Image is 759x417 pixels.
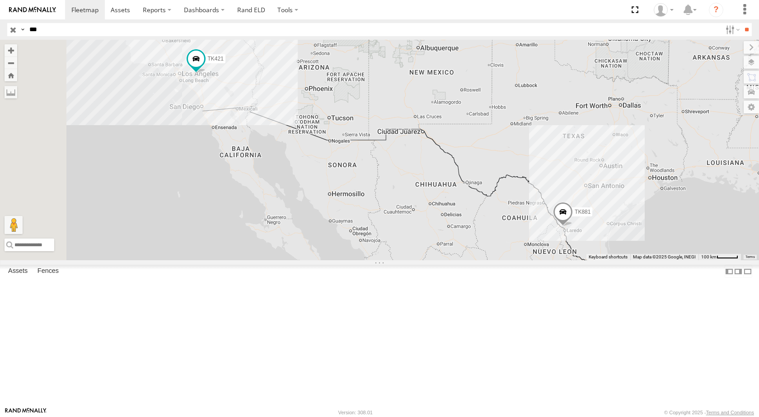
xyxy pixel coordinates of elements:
label: Search Filter Options [722,23,741,36]
i: ? [709,3,723,17]
span: TK881 [575,209,590,216]
label: Dock Summary Table to the Right [734,265,743,278]
label: Fences [33,265,63,278]
div: Monica Verdugo [651,3,677,17]
button: Zoom Home [5,69,17,81]
label: Hide Summary Table [743,265,752,278]
a: Terms and Conditions [706,410,754,415]
img: rand-logo.svg [9,7,56,13]
button: Keyboard shortcuts [589,254,628,260]
button: Zoom out [5,56,17,69]
label: Assets [4,265,32,278]
button: Drag Pegman onto the map to open Street View [5,216,23,234]
a: Visit our Website [5,408,47,417]
button: Zoom in [5,44,17,56]
label: Measure [5,86,17,98]
label: Search Query [19,23,26,36]
label: Dock Summary Table to the Left [725,265,734,278]
label: Map Settings [744,101,759,113]
div: Version: 308.01 [338,410,373,415]
a: Terms (opens in new tab) [745,255,755,258]
span: TK421 [208,56,224,62]
span: Map data ©2025 Google, INEGI [633,254,696,259]
button: Map Scale: 100 km per 44 pixels [698,254,741,260]
span: 100 km [701,254,717,259]
div: © Copyright 2025 - [664,410,754,415]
